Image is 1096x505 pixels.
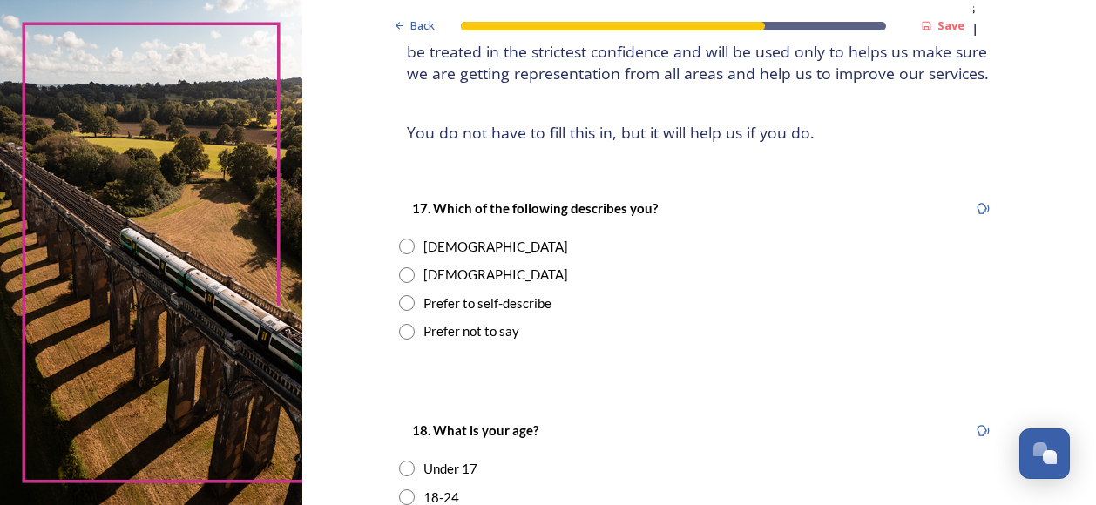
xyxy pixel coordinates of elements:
div: Prefer to self-describe [423,293,551,313]
strong: 18. What is your age? [412,422,538,438]
span: Back [410,17,435,34]
div: Prefer not to say [423,321,519,341]
strong: 17. Which of the following describes you? [412,200,658,216]
div: [DEMOGRAPHIC_DATA] [423,237,568,257]
div: [DEMOGRAPHIC_DATA] [423,265,568,285]
h4: You do not have to fill this in, but it will help us if you do. [407,122,991,144]
strong: Save [937,17,964,33]
div: Under 17 [423,459,477,479]
button: Open Chat [1019,428,1070,479]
